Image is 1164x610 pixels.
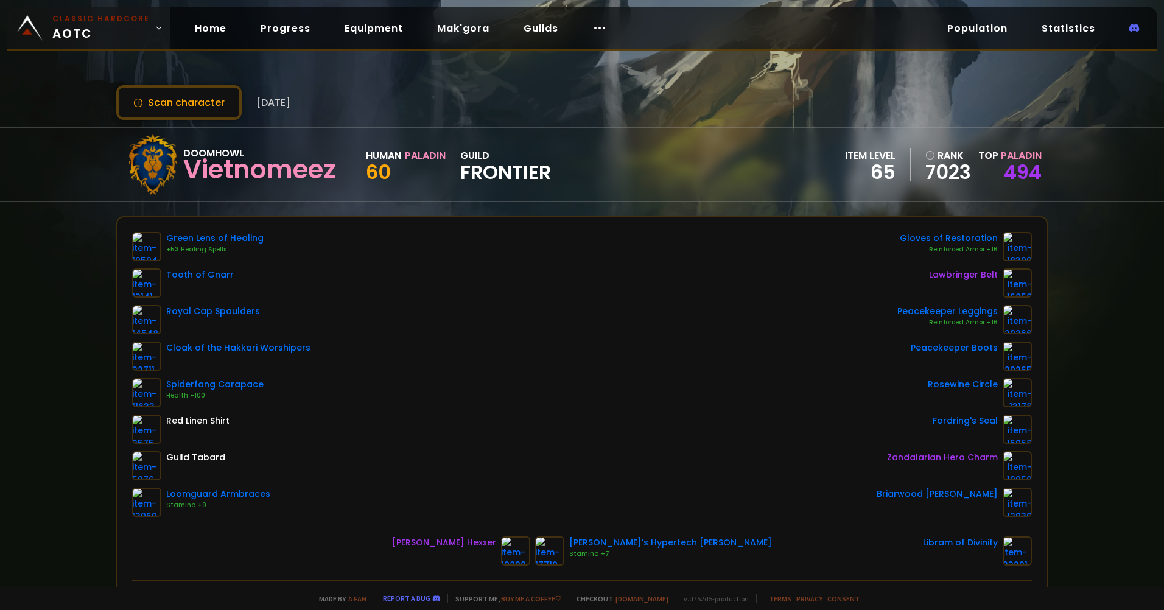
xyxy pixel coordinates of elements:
img: item-18309 [1003,232,1032,261]
div: Health +100 [166,391,264,401]
div: Human [366,148,401,163]
a: 494 [1004,158,1042,186]
img: item-16858 [1003,268,1032,298]
a: [DOMAIN_NAME] [615,594,668,603]
div: Stamina +7 [569,549,772,559]
div: Loomguard Armbraces [166,488,270,500]
a: Report a bug [383,594,430,603]
img: item-20265 [1003,342,1032,371]
a: Guilds [514,16,568,41]
a: Progress [251,16,320,41]
a: Equipment [335,16,413,41]
a: Home [185,16,236,41]
div: Reinforced Armor +16 [897,318,998,328]
div: Royal Cap Spaulders [166,305,260,318]
img: item-13969 [132,488,161,517]
div: [PERSON_NAME]'s Hypertech [PERSON_NAME] [569,536,772,549]
a: Privacy [796,594,822,603]
div: Reinforced Armor +16 [900,245,998,254]
img: item-13141 [132,268,161,298]
div: Rosewine Circle [928,378,998,391]
a: Terms [769,594,791,603]
span: Support me, [447,594,561,603]
a: Consent [827,594,860,603]
div: Peacekeeper Leggings [897,305,998,318]
div: Gloves of Restoration [900,232,998,245]
div: Cloak of the Hakkari Worshipers [166,342,310,354]
div: Tooth of Gnarr [166,268,234,281]
div: Libram of Divinity [923,536,998,549]
img: item-5976 [132,451,161,480]
a: 7023 [925,163,971,181]
div: item level [845,148,896,163]
div: Top [978,148,1042,163]
div: 65 [845,163,896,181]
img: item-11633 [132,378,161,407]
span: Frontier [460,163,551,181]
a: Statistics [1032,16,1105,41]
div: Briarwood [PERSON_NAME] [877,488,998,500]
a: a fan [348,594,366,603]
a: Mak'gora [427,16,499,41]
span: AOTC [52,13,150,43]
div: Zandalarian Hero Charm [887,451,998,464]
img: item-20266 [1003,305,1032,334]
div: Vietnomeez [183,161,336,179]
img: item-10504 [132,232,161,261]
a: Buy me a coffee [501,594,561,603]
img: item-14548 [132,305,161,334]
a: Classic HardcoreAOTC [7,7,170,49]
div: Guild Tabard [166,451,225,464]
span: [DATE] [256,95,290,110]
span: Checkout [569,594,668,603]
div: Stamina +9 [166,500,270,510]
img: item-19950 [1003,451,1032,480]
div: Red Linen Shirt [166,415,230,427]
img: item-16058 [1003,415,1032,444]
div: Paladin [405,148,446,163]
span: Made by [312,594,366,603]
div: Spiderfang Carapace [166,378,264,391]
div: guild [460,148,551,181]
div: Lawbringer Belt [929,268,998,281]
small: Classic Hardcore [52,13,150,24]
img: item-23201 [1003,536,1032,566]
div: Green Lens of Healing [166,232,264,245]
span: v. d752d5 - production [676,594,749,603]
img: item-22711 [132,342,161,371]
button: Scan character [116,85,242,120]
img: item-12930 [1003,488,1032,517]
div: Peacekeeper Boots [911,342,998,354]
a: Population [938,16,1017,41]
div: Doomhowl [183,145,336,161]
span: 60 [366,158,391,186]
div: [PERSON_NAME] Hexxer [392,536,496,549]
img: item-13178 [1003,378,1032,407]
div: +53 Healing Spells [166,245,264,254]
span: Paladin [1001,149,1042,163]
div: rank [925,148,971,163]
img: item-19890 [501,536,530,566]
img: item-17718 [535,536,564,566]
div: Fordring's Seal [933,415,998,427]
img: item-2575 [132,415,161,444]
